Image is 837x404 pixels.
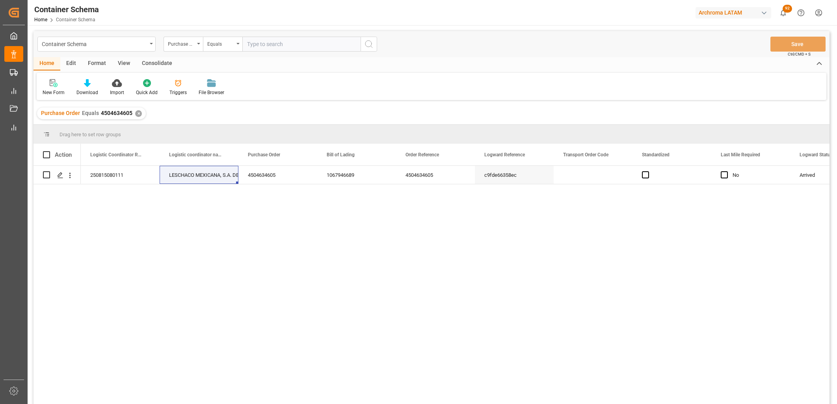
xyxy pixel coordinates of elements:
div: c9fde66358ec [475,166,554,184]
span: Transport Order Code [563,152,608,158]
div: ✕ [135,110,142,117]
button: Archroma LATAM [696,5,774,20]
span: Logward Status [800,152,833,158]
span: Logistic coordinator name [169,152,222,158]
span: Logward Reference [484,152,525,158]
span: Last Mile Required [721,152,760,158]
button: open menu [37,37,156,52]
span: 4504634605 [101,110,132,116]
div: Edit [60,57,82,70]
div: File Browser [199,89,224,96]
div: 4504634605 [396,166,475,184]
span: Bill of Lading [327,152,355,158]
div: Consolidate [136,57,178,70]
button: search button [361,37,377,52]
div: No [733,166,781,184]
button: Help Center [792,4,810,22]
div: Purchase Order [168,39,195,48]
span: Purchase Order [248,152,280,158]
span: Standardized [642,152,670,158]
div: Action [55,151,72,158]
span: Purchase Order [41,110,80,116]
div: Format [82,57,112,70]
button: open menu [203,37,242,52]
span: Order Reference [405,152,439,158]
div: Import [110,89,124,96]
button: show 92 new notifications [774,4,792,22]
div: Quick Add [136,89,158,96]
div: Home [33,57,60,70]
div: Press SPACE to select this row. [33,166,81,184]
span: Drag here to set row groups [60,132,121,137]
div: Triggers [169,89,187,96]
div: Download [76,89,98,96]
span: Logistic Coordinator Reference Number [90,152,143,158]
div: Equals [207,39,234,48]
span: Equals [82,110,99,116]
div: 250815080111 [81,166,160,184]
button: Save [770,37,826,52]
div: View [112,57,136,70]
div: New Form [43,89,65,96]
div: Archroma LATAM [696,7,771,19]
div: LESCHACO MEXICANA, S.A. DE C.V. [169,166,229,184]
button: open menu [164,37,203,52]
span: Ctrl/CMD + S [788,51,811,57]
a: Home [34,17,47,22]
div: Container Schema [34,4,99,15]
div: 4504634605 [238,166,317,184]
input: Type to search [242,37,361,52]
div: Container Schema [42,39,147,48]
div: 1067946689 [317,166,396,184]
span: 92 [783,5,792,13]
